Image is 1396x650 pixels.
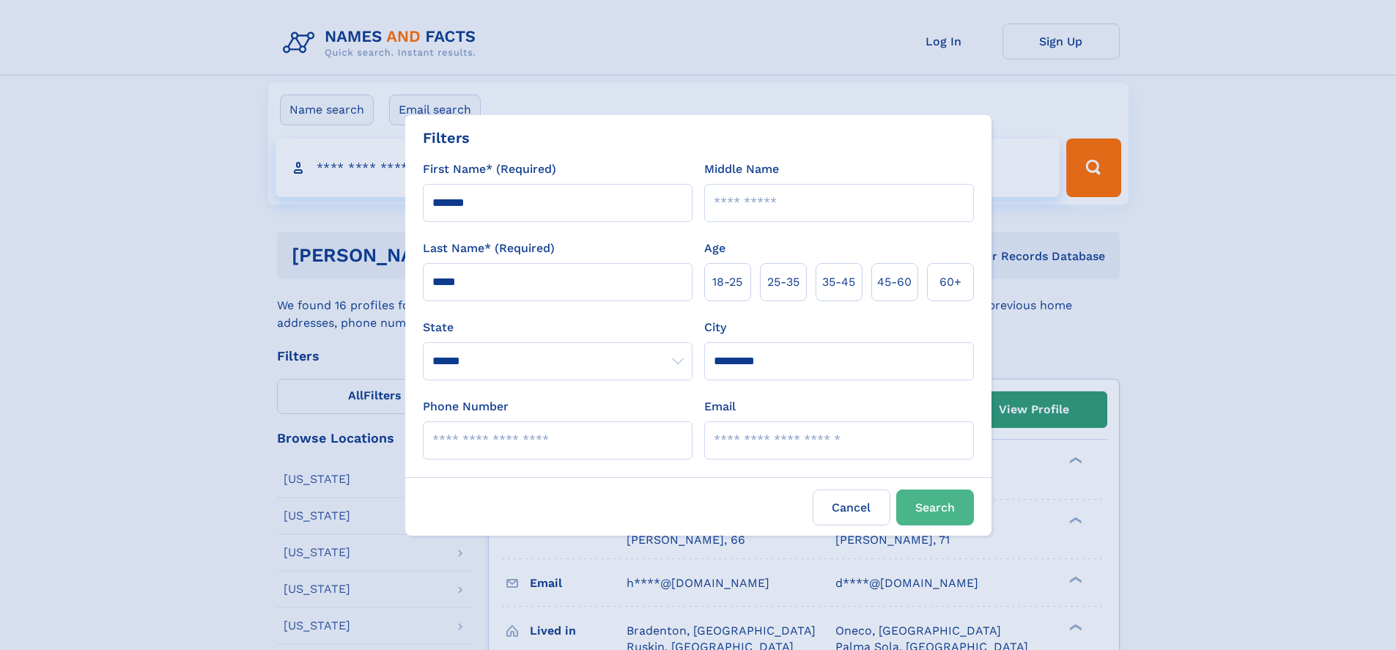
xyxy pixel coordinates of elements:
span: 45‑60 [877,273,912,291]
span: 25‑35 [767,273,799,291]
span: 60+ [939,273,961,291]
label: Age [704,240,725,257]
label: City [704,319,726,336]
label: Email [704,398,736,416]
button: Search [896,490,974,525]
label: Phone Number [423,398,509,416]
span: 18‑25 [712,273,742,291]
span: 35‑45 [822,273,855,291]
label: Middle Name [704,160,779,178]
label: First Name* (Required) [423,160,556,178]
label: State [423,319,693,336]
div: Filters [423,127,470,149]
label: Cancel [813,490,890,525]
label: Last Name* (Required) [423,240,555,257]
